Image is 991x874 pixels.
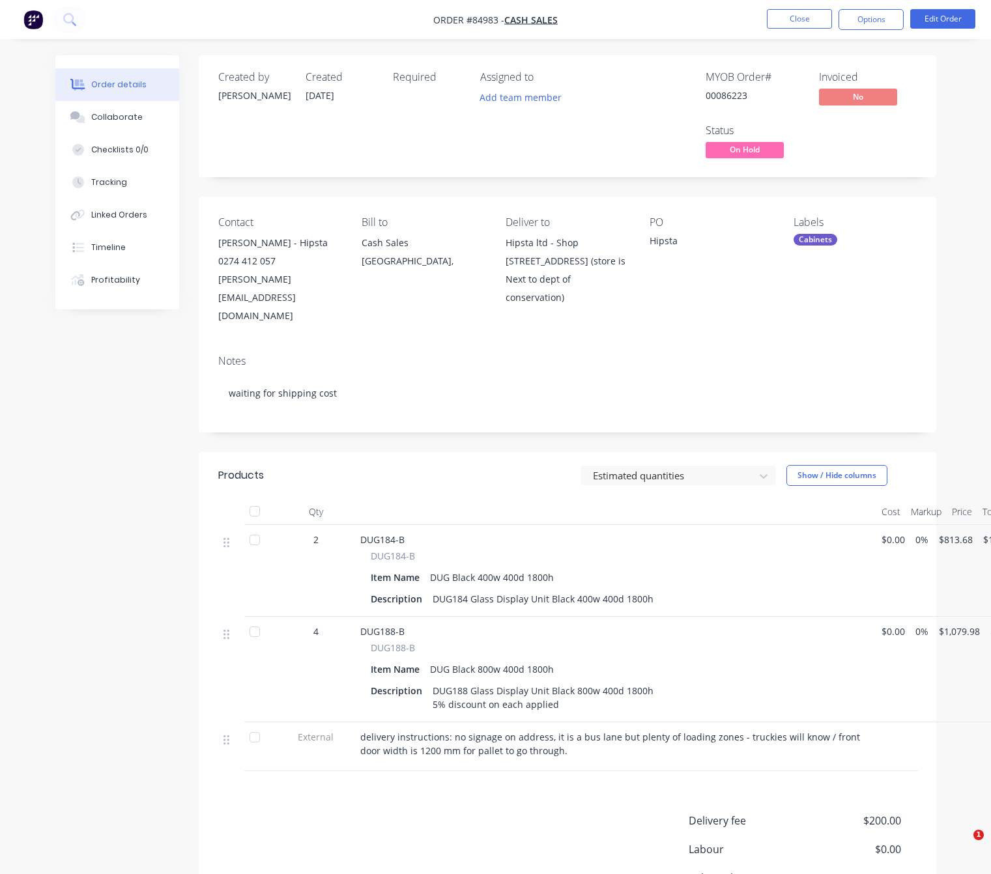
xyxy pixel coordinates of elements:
[804,841,900,857] span: $0.00
[306,89,334,102] span: [DATE]
[91,144,149,156] div: Checklists 0/0
[218,373,917,413] div: waiting for shipping cost
[91,111,143,123] div: Collaborate
[786,465,887,486] button: Show / Hide columns
[55,231,179,264] button: Timeline
[947,499,977,525] div: Price
[362,234,485,252] div: Cash Sales
[650,234,773,252] div: Hipsta
[427,681,659,714] div: DUG188 Glass Display Unit Black 800w 400d 1800h 5% discount on each applied
[425,568,559,587] div: DUG Black 400w 400d 1800h
[55,101,179,134] button: Collaborate
[480,89,569,106] button: Add team member
[706,142,784,162] button: On Hold
[218,355,917,367] div: Notes
[218,71,290,83] div: Created by
[371,589,427,608] div: Description
[506,234,629,307] div: Hipsta ltd - Shop [STREET_ADDRESS] (store is Next to dept of conservation)
[939,625,980,638] span: $1,079.98
[706,71,803,83] div: MYOB Order #
[371,681,427,700] div: Description
[706,89,803,102] div: 00086223
[819,89,897,105] span: No
[371,641,415,655] span: DUG188-B
[91,274,140,286] div: Profitability
[882,625,905,638] span: $0.00
[839,9,904,30] button: Options
[23,10,43,29] img: Factory
[433,14,504,26] span: Order #84983 -
[218,234,341,325] div: [PERSON_NAME] - Hipsta0274 412 057[PERSON_NAME][EMAIL_ADDRESS][DOMAIN_NAME]
[282,730,350,744] span: External
[393,71,465,83] div: Required
[91,79,147,91] div: Order details
[218,216,341,229] div: Contact
[876,499,906,525] div: Cost
[947,830,978,861] iframe: Intercom live chat
[906,499,947,525] div: Markup
[910,9,975,29] button: Edit Order
[472,89,568,106] button: Add team member
[360,731,863,757] span: delivery instructions: no signage on address, it is a bus lane but plenty of loading zones - truc...
[313,533,319,546] span: 2
[306,71,377,83] div: Created
[973,830,984,840] span: 1
[277,499,355,525] div: Qty
[427,589,659,608] div: DUG184 Glass Display Unit Black 400w 400d 1800h
[794,234,837,246] div: Cabinets
[313,625,319,638] span: 4
[804,813,900,828] span: $200.00
[55,166,179,199] button: Tracking
[362,234,485,275] div: Cash Sales[GEOGRAPHIC_DATA],
[55,134,179,166] button: Checklists 0/0
[91,209,147,221] div: Linked Orders
[882,533,905,546] span: $0.00
[650,216,773,229] div: PO
[819,71,917,83] div: Invoiced
[218,252,341,270] div: 0274 412 057
[371,568,425,587] div: Item Name
[218,468,264,483] div: Products
[91,176,127,188] div: Tracking
[55,199,179,231] button: Linked Orders
[218,234,341,252] div: [PERSON_NAME] - Hipsta
[706,124,803,137] div: Status
[91,242,126,253] div: Timeline
[360,533,405,546] span: DUG184-B
[362,252,485,270] div: [GEOGRAPHIC_DATA],
[689,813,805,828] span: Delivery fee
[480,71,610,83] div: Assigned to
[371,660,425,679] div: Item Name
[506,216,629,229] div: Deliver to
[939,533,973,546] span: $813.68
[504,14,558,26] a: Cash Sales
[915,533,928,546] span: 0%
[360,625,405,638] span: DUG188-B
[362,216,485,229] div: Bill to
[425,660,559,679] div: DUG Black 800w 400d 1800h
[371,549,415,563] span: DUG184-B
[706,142,784,158] span: On Hold
[794,216,917,229] div: Labels
[218,89,290,102] div: [PERSON_NAME]
[55,68,179,101] button: Order details
[55,264,179,296] button: Profitability
[767,9,832,29] button: Close
[915,625,928,638] span: 0%
[689,841,805,857] span: Labour
[218,270,341,325] div: [PERSON_NAME][EMAIL_ADDRESS][DOMAIN_NAME]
